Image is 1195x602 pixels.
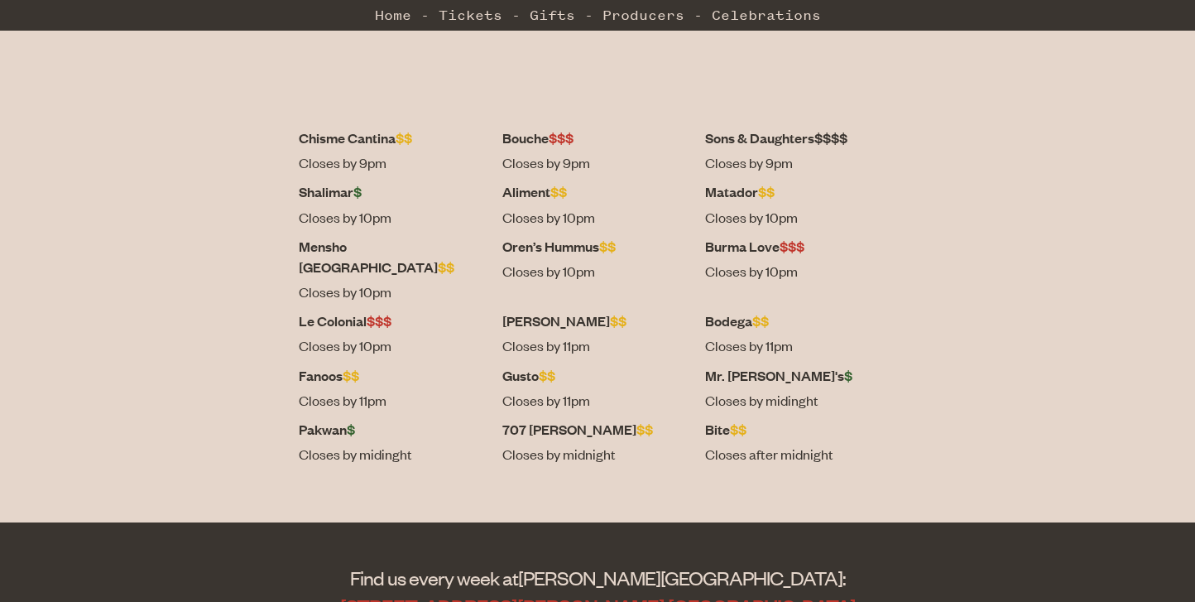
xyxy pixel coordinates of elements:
[299,311,490,331] dt: Le Colonial
[705,128,896,148] dt: Sons & Daughters
[347,420,355,439] span: $
[550,182,567,201] span: $$
[299,282,490,302] dd: Closes by 10pm
[299,181,490,202] dt: Shalimar
[396,128,412,147] span: $$
[636,420,653,439] span: $$
[539,366,555,385] span: $$
[844,366,852,385] span: $
[705,311,896,331] dt: Bodega
[299,128,490,148] dt: Chisme Cantina
[367,311,391,330] span: $$$
[758,182,775,201] span: $$
[438,258,454,277] span: $$
[502,207,693,228] dd: Closes by 10pm
[705,390,896,411] dd: Closes by midinght
[705,152,896,173] dd: Closes by 9pm
[705,419,896,440] dt: Bite
[502,311,693,331] dt: [PERSON_NAME]
[610,311,626,330] span: $$
[814,128,847,147] span: $$$$
[549,128,574,147] span: $$$
[780,237,804,256] span: $$$
[599,237,616,256] span: $$
[730,420,746,439] span: $$
[705,335,896,356] dd: Closes by 11pm
[299,390,490,411] dd: Closes by 11pm
[502,390,693,411] dd: Closes by 11pm
[299,419,490,440] dt: Pakwan
[502,236,693,257] dt: Oren’s Hummus
[299,152,490,173] dd: Closes by 9pm
[299,335,490,356] dd: Closes by 10pm
[299,207,490,228] dd: Closes by 10pm
[752,311,769,330] span: $$
[502,419,693,440] dt: 707 [PERSON_NAME]
[502,152,693,173] dd: Closes by 9pm
[353,182,362,201] span: $
[518,565,846,590] span: [PERSON_NAME][GEOGRAPHIC_DATA]:
[343,366,359,385] span: $$
[705,236,896,257] dt: Burma Love
[705,207,896,228] dd: Closes by 10pm
[502,181,693,202] dt: Aliment
[705,181,896,202] dt: Matador
[299,365,490,386] dt: Fanoos
[299,236,490,277] dt: Mensho [GEOGRAPHIC_DATA]
[299,444,490,465] dd: Closes by midinght
[705,365,896,386] dt: Mr. [PERSON_NAME]'s
[502,335,693,356] dd: Closes by 11pm
[705,261,896,282] dd: Closes by 10pm
[502,444,693,465] dd: Closes by midnight
[502,365,693,386] dt: Gusto
[502,261,693,282] dd: Closes by 10pm
[705,444,896,465] dd: Closes after midnight
[502,128,693,148] dt: Bouche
